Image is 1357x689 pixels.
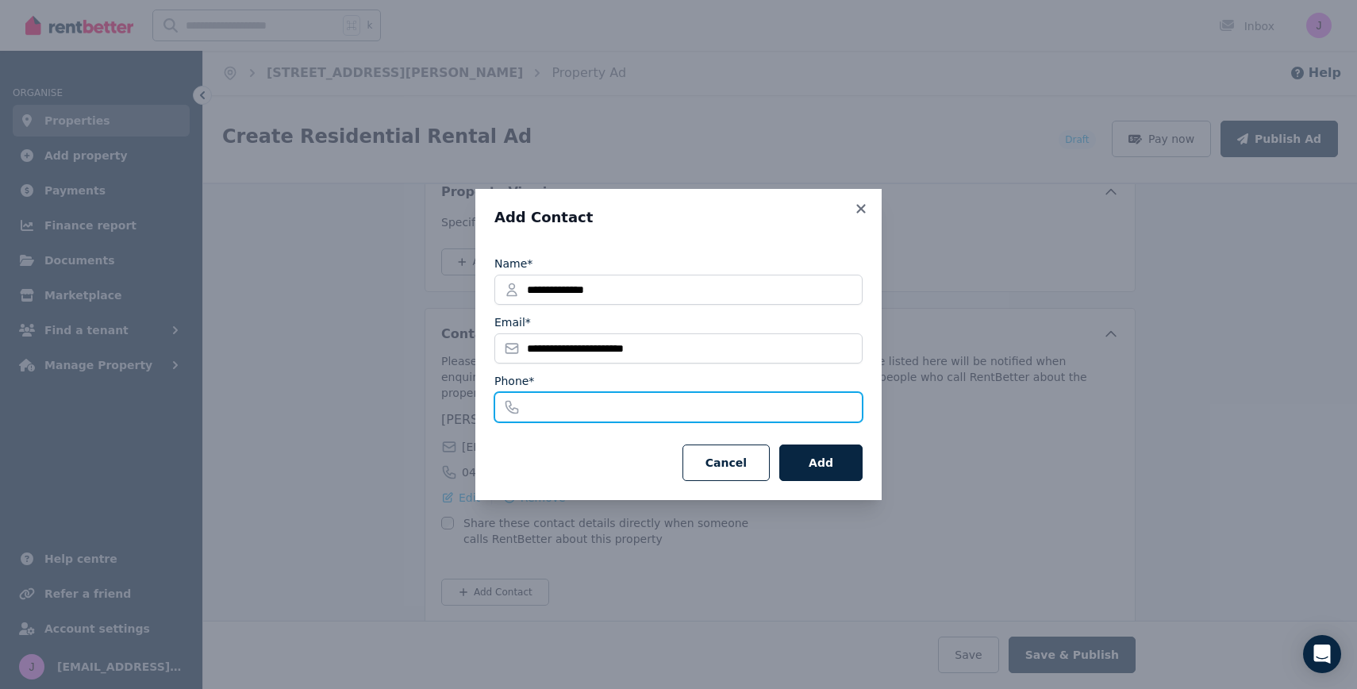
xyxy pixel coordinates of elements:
[779,445,863,481] button: Add
[494,314,531,330] label: Email*
[682,445,770,481] button: Cancel
[1303,635,1341,673] div: Open Intercom Messenger
[494,256,532,271] label: Name*
[494,373,534,389] label: Phone*
[494,208,863,227] h3: Add Contact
